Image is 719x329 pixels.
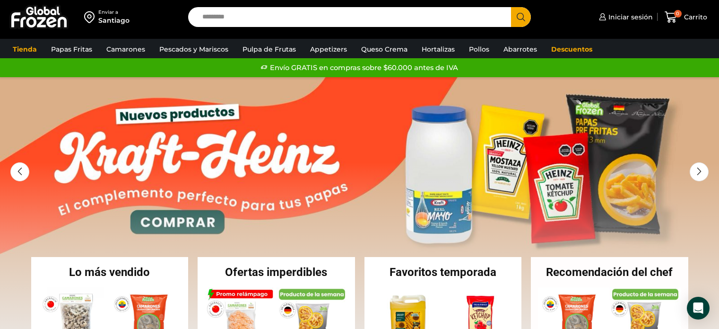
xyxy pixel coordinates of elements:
a: Camarones [102,40,150,58]
a: Pulpa de Frutas [238,40,301,58]
div: Previous slide [10,162,29,181]
h2: Favoritos temporada [364,267,522,278]
a: Papas Fritas [46,40,97,58]
button: Search button [511,7,531,27]
a: 0 Carrito [662,6,710,28]
span: Carrito [682,12,707,22]
h2: Lo más vendido [31,267,189,278]
div: Santiago [98,16,130,25]
a: Pollos [464,40,494,58]
div: Next slide [690,162,709,181]
img: address-field-icon.svg [84,9,98,25]
div: Enviar a [98,9,130,16]
h2: Ofertas imperdibles [198,267,355,278]
a: Iniciar sesión [597,8,653,27]
span: 0 [674,10,682,18]
a: Tienda [8,40,42,58]
a: Descuentos [546,40,597,58]
h2: Recomendación del chef [531,267,688,278]
a: Abarrotes [499,40,542,58]
a: Pescados y Mariscos [155,40,233,58]
a: Hortalizas [417,40,459,58]
span: Iniciar sesión [606,12,653,22]
div: Open Intercom Messenger [687,297,710,320]
a: Queso Crema [356,40,412,58]
a: Appetizers [305,40,352,58]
